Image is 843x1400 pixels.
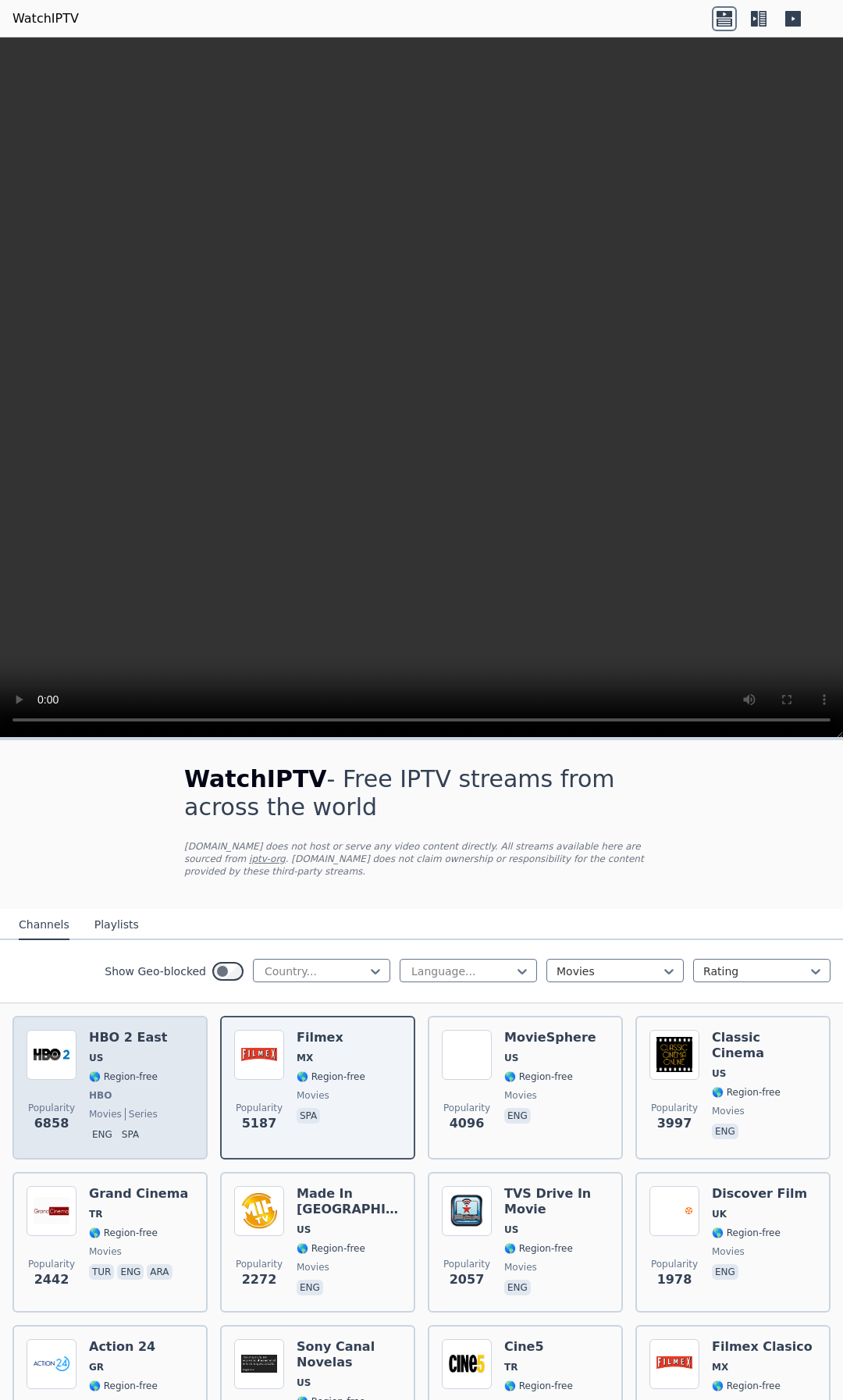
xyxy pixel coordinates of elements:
span: UK [712,1208,727,1220]
span: 4096 [450,1114,485,1133]
span: movies [712,1105,745,1117]
p: spa [297,1108,320,1124]
img: Filmex [234,1030,284,1080]
span: US [89,1052,103,1064]
h6: Filmex Clasico [712,1339,813,1355]
span: US [297,1377,311,1389]
img: TVS Drive In Movie [442,1186,492,1236]
span: 🌎 Region-free [504,1242,573,1255]
span: movies [504,1089,537,1102]
span: 🌎 Region-free [297,1242,365,1255]
span: 🌎 Region-free [89,1380,158,1392]
img: Filmex Clasico [649,1339,699,1389]
span: 6858 [34,1114,69,1133]
h6: Made In [GEOGRAPHIC_DATA] [297,1186,401,1217]
h6: MovieSphere [504,1030,596,1046]
h6: Action 24 [89,1339,158,1355]
a: WatchIPTV [12,9,79,28]
button: Channels [19,910,69,940]
button: Playlists [94,910,139,940]
span: series [125,1108,158,1120]
p: eng [712,1124,738,1139]
span: Popularity [651,1102,698,1114]
img: Grand Cinema [27,1186,76,1236]
p: eng [504,1280,531,1295]
span: TR [504,1361,518,1373]
span: 2057 [450,1270,485,1289]
span: movies [89,1245,122,1258]
h6: Discover Film [712,1186,807,1202]
span: Popularity [236,1258,283,1270]
p: eng [504,1108,531,1124]
h6: HBO 2 East [89,1030,167,1046]
span: 🌎 Region-free [89,1070,158,1083]
p: eng [712,1264,738,1280]
span: Popularity [236,1102,283,1114]
span: 5187 [242,1114,277,1133]
img: Cine5 [442,1339,492,1389]
p: eng [297,1280,323,1295]
span: 🌎 Region-free [504,1070,573,1083]
span: movies [504,1261,537,1274]
span: Popularity [443,1102,490,1114]
span: US [504,1052,518,1064]
h6: Classic Cinema [712,1030,816,1061]
p: spa [119,1127,142,1142]
span: GR [89,1361,104,1373]
span: Popularity [651,1258,698,1270]
span: US [297,1224,311,1236]
h1: - Free IPTV streams from across the world [184,765,659,821]
img: HBO 2 East [27,1030,76,1080]
span: 🌎 Region-free [712,1380,781,1392]
img: Sony Canal Novelas [234,1339,284,1389]
span: Popularity [28,1258,75,1270]
p: ara [147,1264,172,1280]
img: Made In Hollywood [234,1186,284,1236]
span: Popularity [28,1102,75,1114]
img: Classic Cinema [649,1030,699,1080]
p: eng [89,1127,116,1142]
span: movies [712,1245,745,1258]
span: 1978 [657,1270,692,1289]
span: 🌎 Region-free [712,1086,781,1099]
span: MX [297,1052,313,1064]
img: MovieSphere [442,1030,492,1080]
span: US [504,1224,518,1236]
span: US [712,1067,726,1080]
span: Popularity [443,1258,490,1270]
h6: Filmex [297,1030,365,1046]
p: eng [117,1264,144,1280]
span: 🌎 Region-free [712,1227,781,1239]
span: 🌎 Region-free [89,1227,158,1239]
span: MX [712,1361,728,1373]
h6: Cine5 [504,1339,573,1355]
span: 🌎 Region-free [504,1380,573,1392]
h6: Grand Cinema [89,1186,188,1202]
span: WatchIPTV [184,765,327,793]
span: 2272 [242,1270,277,1289]
p: [DOMAIN_NAME] does not host or serve any video content directly. All streams available here are s... [184,840,659,878]
span: 3997 [657,1114,692,1133]
span: 🌎 Region-free [297,1070,365,1083]
span: HBO [89,1089,112,1102]
span: TR [89,1208,102,1220]
h6: TVS Drive In Movie [504,1186,609,1217]
img: Discover Film [649,1186,699,1236]
img: Action 24 [27,1339,76,1389]
span: movies [297,1089,329,1102]
p: tur [89,1264,114,1280]
a: iptv-org [249,853,286,864]
span: movies [297,1261,329,1274]
span: 2442 [34,1270,69,1289]
h6: Sony Canal Novelas [297,1339,401,1370]
span: movies [89,1108,122,1120]
label: Show Geo-blocked [105,964,206,979]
